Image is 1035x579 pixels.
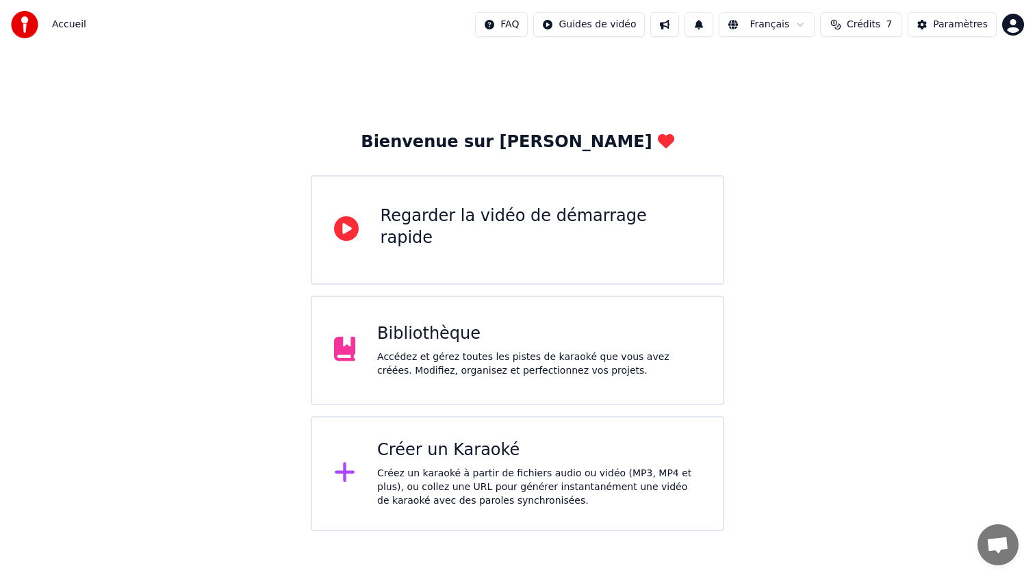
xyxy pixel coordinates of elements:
[908,12,997,37] button: Paramètres
[377,467,701,508] div: Créez un karaoké à partir de fichiers audio ou vidéo (MP3, MP4 et plus), ou collez une URL pour g...
[933,18,988,31] div: Paramètres
[11,11,38,38] img: youka
[886,18,892,31] span: 7
[475,12,528,37] button: FAQ
[52,18,86,31] span: Accueil
[361,131,674,153] div: Bienvenue sur [PERSON_NAME]
[377,439,701,461] div: Créer un Karaoké
[533,12,645,37] button: Guides de vidéo
[377,323,701,345] div: Bibliothèque
[381,205,702,249] div: Regarder la vidéo de démarrage rapide
[977,524,1019,565] a: Ouvrir le chat
[52,18,86,31] nav: breadcrumb
[820,12,902,37] button: Crédits7
[847,18,880,31] span: Crédits
[377,350,701,378] div: Accédez et gérez toutes les pistes de karaoké que vous avez créées. Modifiez, organisez et perfec...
